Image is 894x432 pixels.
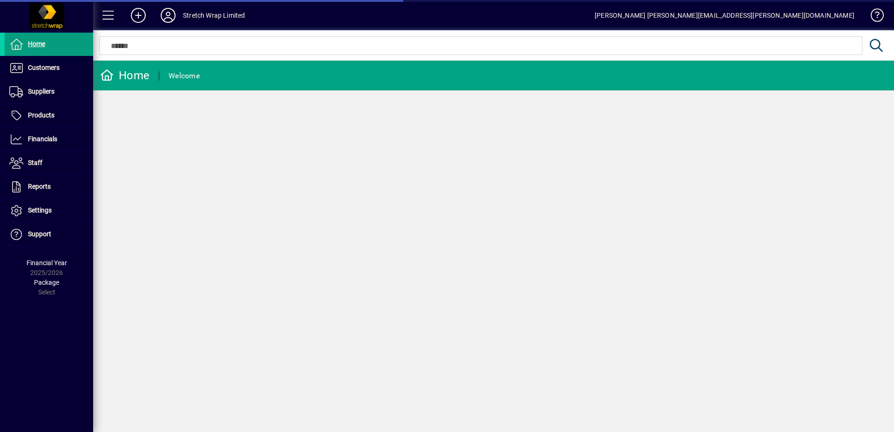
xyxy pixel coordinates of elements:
[183,8,245,23] div: Stretch Wrap Limited
[28,159,42,166] span: Staff
[5,175,93,199] a: Reports
[169,69,200,83] div: Welcome
[28,183,51,190] span: Reports
[28,88,54,95] span: Suppliers
[28,206,52,214] span: Settings
[5,128,93,151] a: Financials
[27,259,67,267] span: Financial Year
[28,230,51,238] span: Support
[5,223,93,246] a: Support
[34,279,59,286] span: Package
[28,64,60,71] span: Customers
[864,2,882,32] a: Knowledge Base
[5,56,93,80] a: Customers
[5,151,93,175] a: Staff
[5,80,93,103] a: Suppliers
[595,8,854,23] div: [PERSON_NAME] [PERSON_NAME][EMAIL_ADDRESS][PERSON_NAME][DOMAIN_NAME]
[5,199,93,222] a: Settings
[28,135,57,143] span: Financials
[28,40,45,48] span: Home
[123,7,153,24] button: Add
[28,111,54,119] span: Products
[100,68,149,83] div: Home
[153,7,183,24] button: Profile
[5,104,93,127] a: Products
